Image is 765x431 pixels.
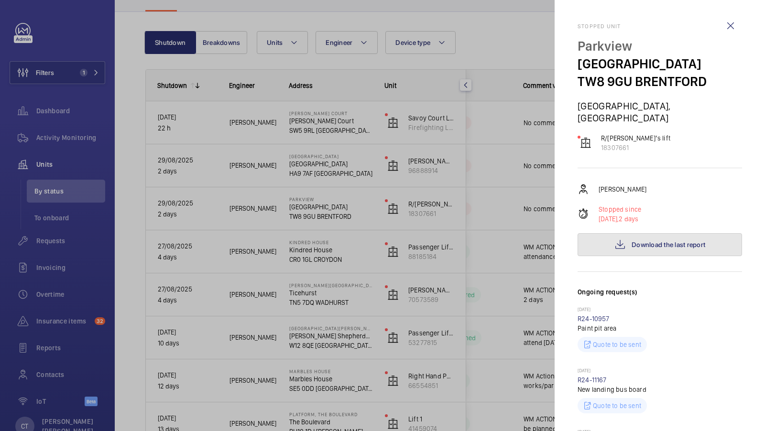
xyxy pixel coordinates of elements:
button: Download the last report [578,233,742,256]
p: 18307661 [601,143,670,152]
p: [GEOGRAPHIC_DATA] [578,55,742,73]
p: Parkview [578,37,742,55]
p: 2 days [599,214,641,224]
h2: Stopped unit [578,23,742,30]
span: Download the last report [632,241,705,248]
span: [DATE], [599,215,619,223]
img: elevator.svg [580,137,591,149]
p: TW8 9GU BRENTFORD [578,73,742,90]
p: [GEOGRAPHIC_DATA], [GEOGRAPHIC_DATA] [578,100,742,124]
p: Stopped since [599,205,641,214]
a: R24-10957 [578,315,610,323]
a: R24-11167 [578,376,607,384]
p: [DATE] [578,306,742,314]
p: [PERSON_NAME] [599,184,646,194]
h3: Ongoing request(s) [578,287,742,306]
p: Paint pit area [578,323,742,333]
p: New landing bus board [578,385,742,394]
p: R/[PERSON_NAME]’s lift [601,133,670,143]
p: [DATE] [578,367,742,375]
p: Quote to be sent [593,340,641,349]
p: Quote to be sent [593,401,641,410]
